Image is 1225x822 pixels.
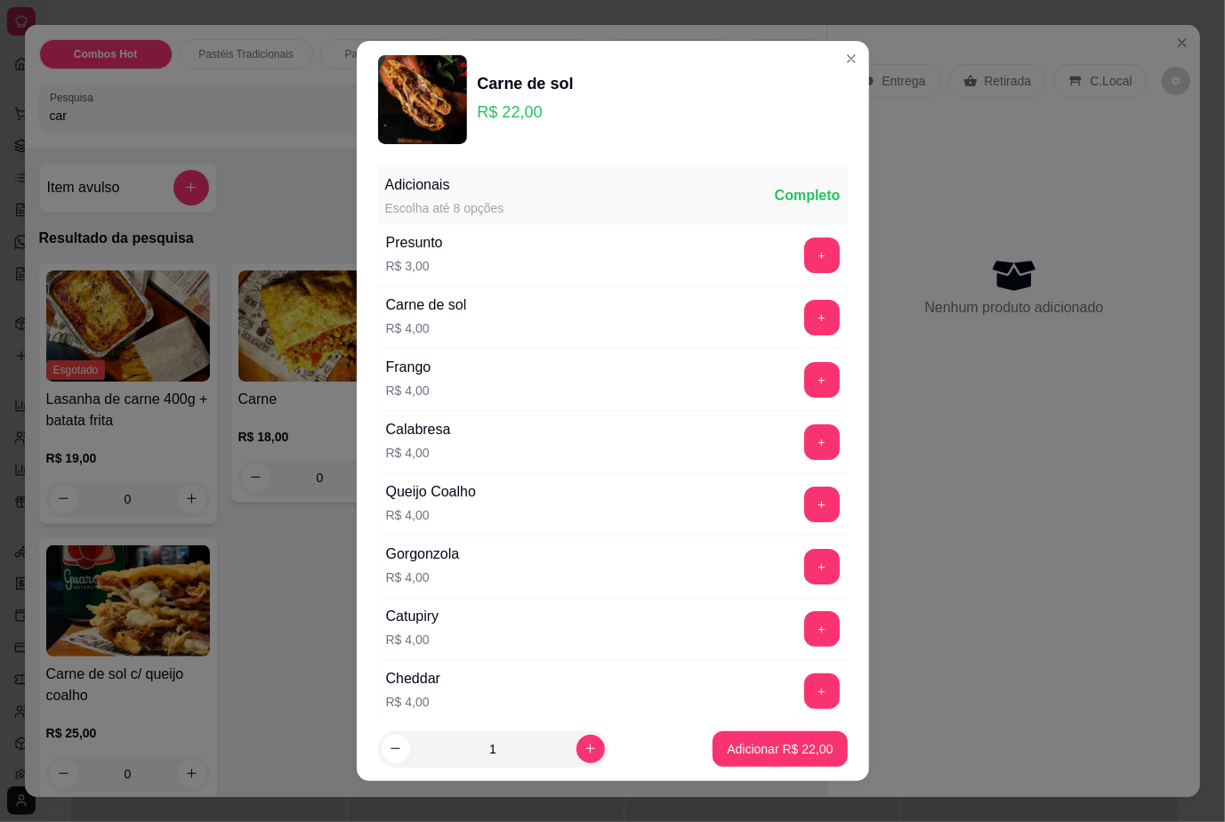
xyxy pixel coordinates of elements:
div: Queijo Coalho [386,481,476,503]
img: product-image [378,55,467,144]
p: R$ 4,00 [386,506,476,524]
div: Carne de sol [478,71,574,96]
div: Calabresa [386,419,451,440]
div: Adicionais [385,174,504,196]
p: R$ 4,00 [386,568,460,586]
button: add [804,362,840,398]
button: Adicionar R$ 22,00 [713,731,847,767]
p: R$ 4,00 [386,631,439,649]
button: add [804,487,840,522]
button: add [804,549,840,584]
p: Adicionar R$ 22,00 [727,740,833,758]
div: Frango [386,357,431,378]
button: Close [837,44,866,73]
button: add [804,238,840,273]
button: add [804,300,840,335]
p: R$ 22,00 [478,100,574,125]
p: R$ 4,00 [386,319,467,337]
p: R$ 4,00 [386,444,451,462]
p: R$ 4,00 [386,382,431,399]
button: add [804,673,840,709]
button: add [804,424,840,460]
button: decrease-product-quantity [382,735,410,763]
p: R$ 3,00 [386,257,443,275]
div: Completo [775,185,841,206]
p: R$ 4,00 [386,693,440,711]
div: Cheddar [386,668,440,689]
div: Gorgonzola [386,544,460,565]
button: increase-product-quantity [576,735,605,763]
button: add [804,611,840,647]
div: Presunto [386,232,443,254]
div: Carne de sol [386,294,467,316]
div: Catupiry [386,606,439,627]
div: Escolha até 8 opções [385,199,504,217]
